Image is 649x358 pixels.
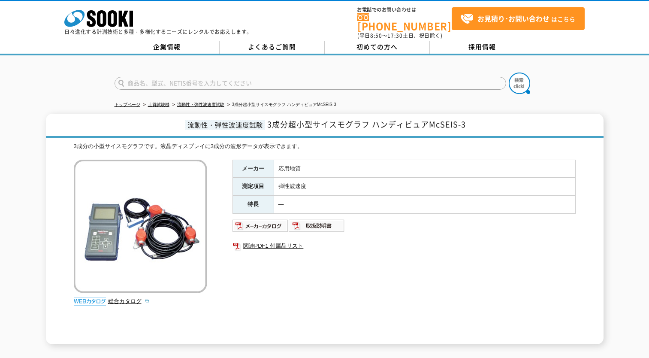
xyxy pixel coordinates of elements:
li: 3成分超小型サイスモグラフ ハンディビュアMcSEIS-3 [226,100,336,109]
a: よくあるご質問 [220,41,325,54]
a: トップページ [115,102,140,107]
a: 企業情報 [115,41,220,54]
th: 特長 [232,196,274,214]
a: [PHONE_NUMBER] [357,13,452,31]
strong: お見積り･お問い合わせ [477,13,549,24]
span: 3成分超小型サイスモグラフ ハンディビュアMcSEIS-3 [267,118,466,130]
p: 日々進化する計測技術と多種・多様化するニーズにレンタルでお応えします。 [64,29,252,34]
span: 17:30 [387,32,403,39]
th: メーカー [232,160,274,178]
th: 測定項目 [232,178,274,196]
span: (平日 ～ 土日、祝日除く) [357,32,442,39]
span: お電話でのお問い合わせは [357,7,452,12]
img: 取扱説明書 [289,219,345,233]
span: はこちら [460,12,575,25]
span: 流動性・弾性波速度試験 [185,120,265,130]
img: webカタログ [74,297,106,306]
a: 初めての方へ [325,41,430,54]
td: 弾性波速度 [274,178,575,196]
img: 3成分超小型サイスモグラフ ハンディビュアMcSEIS-3 [74,160,207,293]
a: 取扱説明書 [289,225,345,231]
a: 関連PDF1 付属品リスト [232,240,576,252]
div: 3成分の小型サイスモグラフです。液晶ディスプレイに3成分の波形データが表示できます。 [74,142,576,151]
a: 流動性・弾性波速度試験 [177,102,224,107]
input: 商品名、型式、NETIS番号を入力してください [115,77,506,90]
td: ― [274,196,575,214]
a: 総合カタログ [108,298,150,304]
span: 初めての方へ [356,42,398,52]
a: メーカーカタログ [232,225,289,231]
img: メーカーカタログ [232,219,289,233]
a: 採用情報 [430,41,535,54]
img: btn_search.png [509,73,530,94]
span: 8:50 [370,32,382,39]
a: 土質試験機 [148,102,169,107]
td: 応用地質 [274,160,575,178]
a: お見積り･お問い合わせはこちら [452,7,585,30]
